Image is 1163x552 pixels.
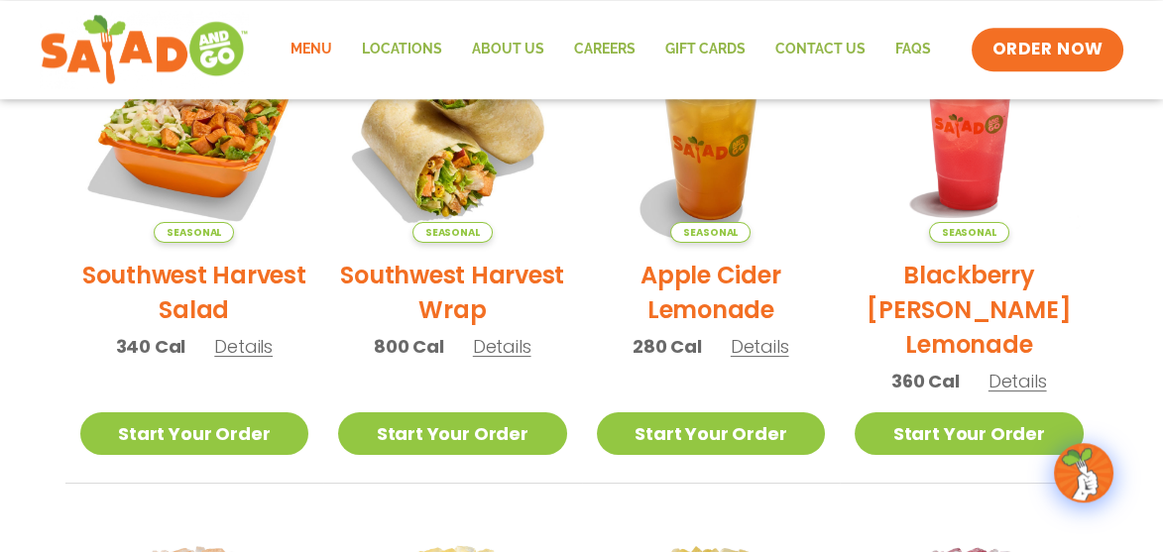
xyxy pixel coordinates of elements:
span: Seasonal [670,222,751,243]
span: Seasonal [154,222,234,243]
h2: Blackberry [PERSON_NAME] Lemonade [855,258,1084,362]
img: Product photo for Southwest Harvest Salad [80,14,309,243]
span: 340 Cal [116,333,186,360]
span: Details [989,369,1047,393]
img: wpChatIcon [1056,445,1111,500]
span: Seasonal [929,222,1009,243]
a: Locations [346,27,456,72]
h2: Southwest Harvest Salad [80,258,309,327]
span: Seasonal [412,222,493,243]
img: Product photo for Blackberry Bramble Lemonade [855,14,1084,243]
h2: Southwest Harvest Wrap [338,258,567,327]
a: Contact Us [759,27,879,72]
span: Details [214,334,273,359]
span: 360 Cal [891,368,960,394]
a: Careers [558,27,649,72]
span: Details [473,334,531,359]
img: Product photo for Apple Cider Lemonade [597,14,826,243]
a: Menu [275,27,346,72]
h2: Apple Cider Lemonade [597,258,826,327]
a: About Us [456,27,558,72]
a: GIFT CARDS [649,27,759,72]
a: ORDER NOW [972,28,1122,71]
span: 800 Cal [374,333,444,360]
img: Product photo for Southwest Harvest Wrap [338,14,567,243]
nav: Menu [275,27,945,72]
a: Start Your Order [597,412,826,455]
a: Start Your Order [855,412,1084,455]
span: Details [731,334,789,359]
img: new-SAG-logo-768×292 [40,10,249,89]
span: 280 Cal [633,333,702,360]
span: ORDER NOW [991,38,1103,61]
a: Start Your Order [338,412,567,455]
a: Start Your Order [80,412,309,455]
a: FAQs [879,27,945,72]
